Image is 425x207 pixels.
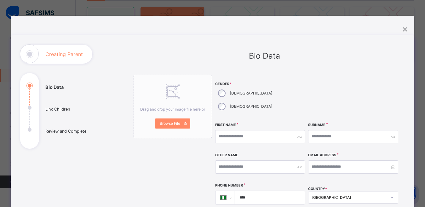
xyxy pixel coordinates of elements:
[160,121,180,126] span: Browse File
[215,82,305,87] span: Gender
[308,123,325,128] label: Surname
[308,187,327,191] span: COUNTRY
[134,75,212,138] div: Drag and drop your image file here orBrowse File
[215,183,243,188] label: Phone Number
[215,123,236,128] label: First Name
[140,107,205,112] span: Drag and drop your image file here or
[215,153,238,158] label: Other Name
[230,104,272,109] label: [DEMOGRAPHIC_DATA]
[312,195,386,200] div: [GEOGRAPHIC_DATA]
[230,90,272,96] label: [DEMOGRAPHIC_DATA]
[45,52,83,57] h1: Creating Parent
[249,51,280,60] span: Bio Data
[308,153,336,158] label: Email Address
[402,22,408,35] div: ×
